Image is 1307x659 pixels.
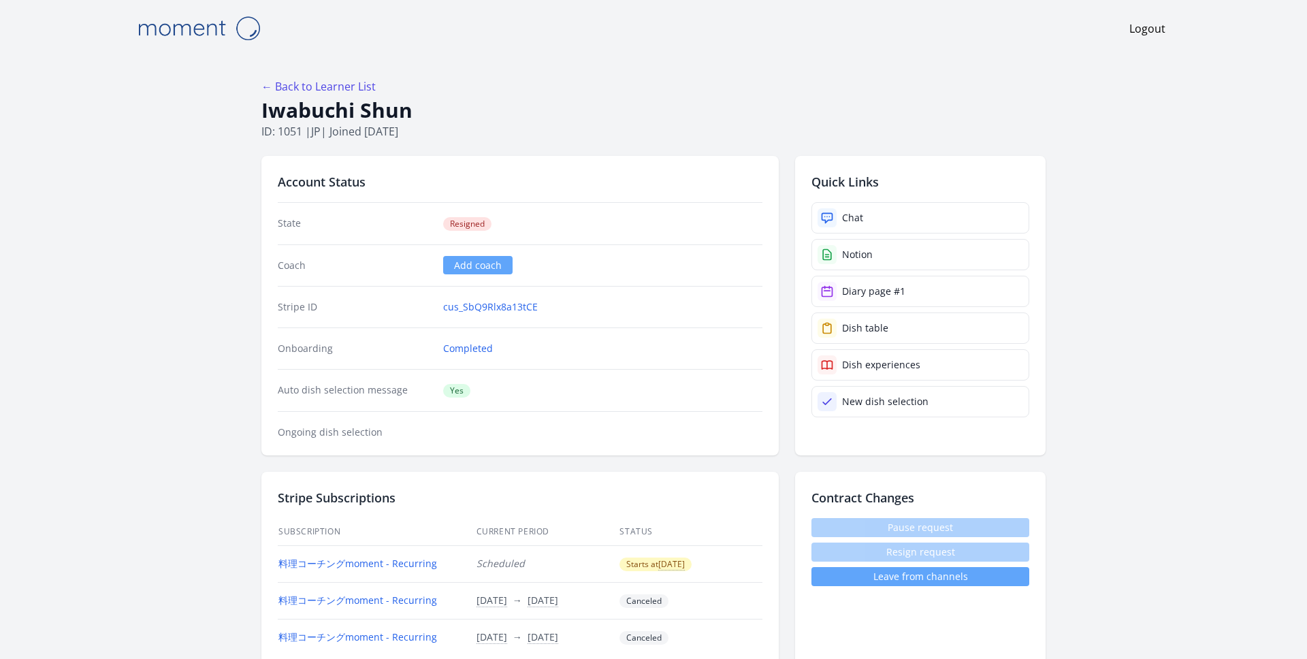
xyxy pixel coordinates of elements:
span: Starts at [619,558,692,571]
a: Chat [811,202,1029,234]
button: [DATE] [528,594,558,607]
span: [DATE] [658,558,685,570]
h1: Iwabuchi Shun [261,97,1046,123]
a: ← Back to Learner List [261,79,376,94]
dt: Onboarding [278,342,432,355]
a: cus_SbQ9Rlx8a13tCE [443,300,538,314]
a: New dish selection [811,386,1029,417]
span: Yes [443,384,470,398]
th: Current Period [476,518,619,546]
button: [DATE] [658,559,685,570]
button: [DATE] [477,594,507,607]
span: Pause request [811,518,1029,537]
th: Subscription [278,518,476,546]
a: 料理コーチングmoment - Recurring [278,594,437,607]
p: ID: 1051 | | Joined [DATE] [261,123,1046,140]
dt: State [278,216,432,231]
span: Resign request [811,543,1029,562]
span: Scheduled [477,557,525,570]
div: Chat [842,211,863,225]
div: Dish table [842,321,888,335]
a: Dish experiences [811,349,1029,381]
a: Diary page #1 [811,276,1029,307]
span: Resigned [443,217,491,231]
dt: Ongoing dish selection [278,425,432,439]
h2: Contract Changes [811,488,1029,507]
button: [DATE] [528,630,558,644]
dt: Auto dish selection message [278,383,432,398]
div: Notion [842,248,873,261]
span: → [513,594,522,607]
span: jp [311,124,321,139]
div: Dish experiences [842,358,920,372]
img: Moment [131,11,267,46]
span: Canceled [619,631,668,645]
dt: Coach [278,259,432,272]
div: New dish selection [842,395,929,408]
a: Completed [443,342,493,355]
a: Leave from channels [811,567,1029,586]
a: Dish table [811,312,1029,344]
h2: Quick Links [811,172,1029,191]
div: Diary page #1 [842,285,905,298]
a: Add coach [443,256,513,274]
a: 料理コーチングmoment - Recurring [278,557,437,570]
th: Status [619,518,762,546]
a: Logout [1129,20,1165,37]
h2: Account Status [278,172,762,191]
span: → [513,630,522,643]
h2: Stripe Subscriptions [278,488,762,507]
dt: Stripe ID [278,300,432,314]
button: [DATE] [477,630,507,644]
a: Notion [811,239,1029,270]
a: 料理コーチングmoment - Recurring [278,630,437,643]
span: Canceled [619,594,668,608]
